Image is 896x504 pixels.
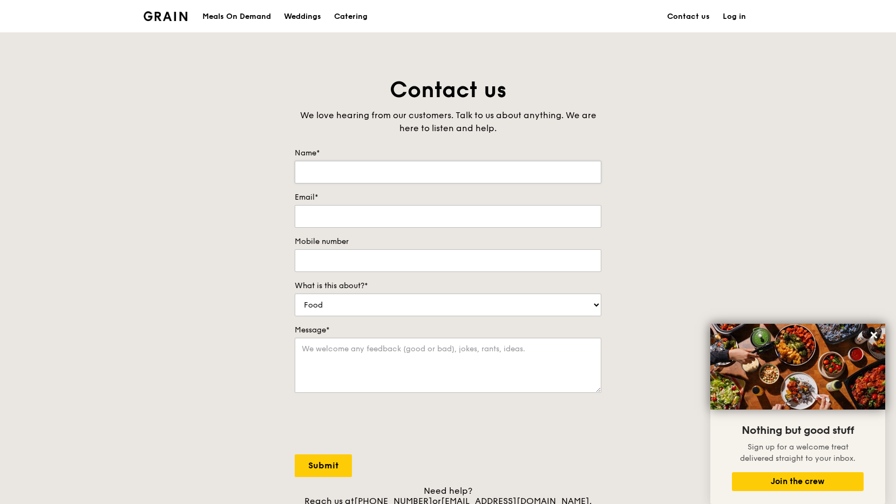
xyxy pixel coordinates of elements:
a: Contact us [661,1,716,33]
h1: Contact us [295,76,601,105]
label: Message* [295,325,601,336]
div: Weddings [284,1,321,33]
button: Join the crew [732,472,864,491]
div: Meals On Demand [202,1,271,33]
div: Catering [334,1,368,33]
iframe: reCAPTCHA [295,404,459,446]
span: Sign up for a welcome treat delivered straight to your inbox. [740,442,856,463]
span: Nothing but good stuff [742,424,854,437]
a: Log in [716,1,752,33]
label: What is this about?* [295,281,601,291]
img: Grain [144,11,187,21]
a: Catering [328,1,374,33]
button: Close [865,326,883,344]
label: Name* [295,148,601,159]
a: Weddings [277,1,328,33]
div: We love hearing from our customers. Talk to us about anything. We are here to listen and help. [295,109,601,135]
img: DSC07876-Edit02-Large.jpeg [710,324,885,410]
label: Mobile number [295,236,601,247]
label: Email* [295,192,601,203]
input: Submit [295,454,352,477]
